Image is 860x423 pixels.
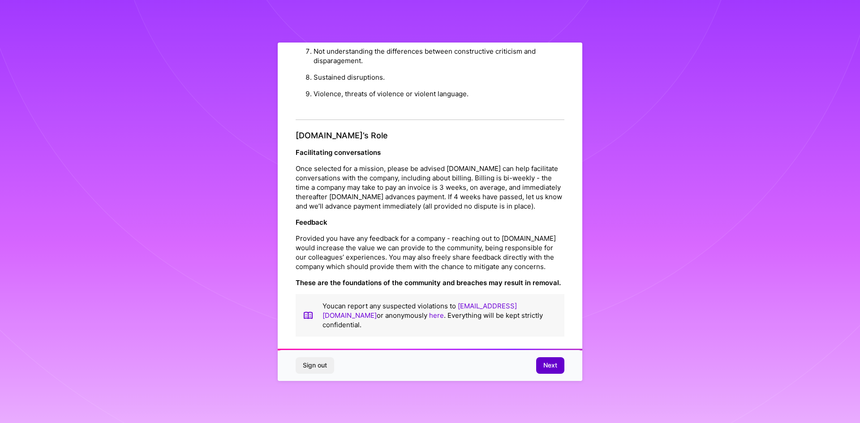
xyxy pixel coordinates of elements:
[314,43,564,69] li: Not understanding the differences between constructive criticism and disparagement.
[296,234,564,271] p: Provided you have any feedback for a company - reaching out to [DOMAIN_NAME] would increase the v...
[314,85,564,102] li: Violence, threats of violence or violent language.
[322,301,557,329] p: You can report any suspected violations to or anonymously . Everything will be kept strictly conf...
[296,218,327,226] strong: Feedback
[322,302,517,320] a: [EMAIL_ADDRESS][DOMAIN_NAME]
[296,357,334,373] button: Sign out
[303,361,327,370] span: Sign out
[296,148,381,157] strong: Facilitating conversations
[296,278,561,287] strong: These are the foundations of the community and breaches may result in removal.
[296,131,564,141] h4: [DOMAIN_NAME]’s Role
[429,311,444,320] a: here
[536,357,564,373] button: Next
[296,164,564,211] p: Once selected for a mission, please be advised [DOMAIN_NAME] can help facilitate conversations wi...
[303,301,314,329] img: book icon
[314,69,564,85] li: Sustained disruptions.
[543,361,557,370] span: Next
